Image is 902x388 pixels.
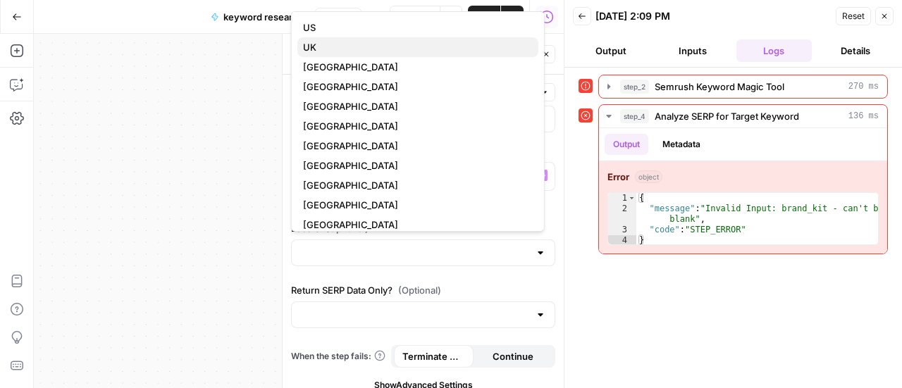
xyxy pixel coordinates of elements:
[608,204,636,225] div: 2
[620,109,649,123] span: step_4
[655,80,784,94] span: Semrush Keyword Magic Tool
[605,134,648,155] button: Output
[848,80,879,93] span: 270 ms
[607,170,629,184] strong: Error
[493,349,533,363] span: Continue
[817,39,894,62] button: Details
[608,193,636,204] div: 1
[303,20,527,35] span: US
[140,82,152,93] img: tab_keywords_by_traffic_grey.svg
[468,6,500,28] button: Publish
[474,345,553,368] button: Continue
[23,23,34,34] img: logo_orange.svg
[608,235,636,246] div: 4
[291,350,385,363] a: When the step fails:
[303,119,527,133] span: [GEOGRAPHIC_DATA]
[599,105,887,127] button: 136 ms
[836,7,871,25] button: Reset
[223,10,304,24] span: keyword research
[398,283,441,297] span: (Optional)
[573,39,649,62] button: Output
[303,60,527,74] span: [GEOGRAPHIC_DATA]
[303,198,527,212] span: [GEOGRAPHIC_DATA]
[599,75,887,98] button: 270 ms
[39,23,69,34] div: v 4.0.25
[38,82,49,93] img: tab_domain_overview_orange.svg
[303,80,527,94] span: [GEOGRAPHIC_DATA]
[291,283,555,297] label: Return SERP Data Only?
[303,40,527,54] span: UK
[628,193,636,204] span: Toggle code folding, rows 1 through 4
[303,178,527,192] span: [GEOGRAPHIC_DATA]
[402,349,465,363] span: Terminate Workflow
[655,109,799,123] span: Analyze SERP for Target Keyword
[390,6,440,28] button: Test Data
[599,128,887,254] div: 136 ms
[303,218,527,232] span: [GEOGRAPHIC_DATA]
[736,39,813,62] button: Logs
[315,8,362,26] button: Draft
[321,11,342,23] span: Draft
[654,134,709,155] button: Metadata
[303,139,527,153] span: [GEOGRAPHIC_DATA]
[156,83,237,92] div: Keywords by Traffic
[23,37,34,48] img: website_grey.svg
[412,10,431,24] span: Test Data
[655,39,731,62] button: Inputs
[54,83,126,92] div: Domain Overview
[842,10,865,23] span: Reset
[476,10,492,24] span: Publish
[37,37,155,48] div: Domain: [DOMAIN_NAME]
[202,6,312,28] button: keyword research
[608,225,636,235] div: 3
[303,158,527,173] span: [GEOGRAPHIC_DATA]
[303,99,527,113] span: [GEOGRAPHIC_DATA]
[848,110,879,123] span: 136 ms
[635,170,662,183] span: object
[620,80,649,94] span: step_2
